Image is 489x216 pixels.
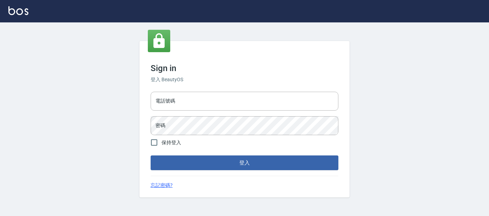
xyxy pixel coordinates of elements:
[151,76,338,83] h6: 登入 BeautyOS
[8,6,28,15] img: Logo
[151,155,338,170] button: 登入
[151,182,173,189] a: 忘記密碼?
[161,139,181,146] span: 保持登入
[151,63,338,73] h3: Sign in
